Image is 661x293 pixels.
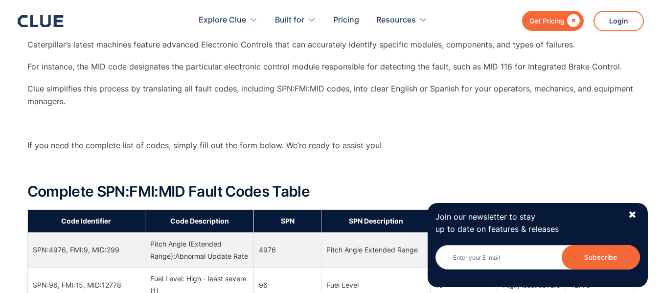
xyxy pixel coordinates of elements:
input: Enter your E-mail [435,245,640,270]
input: Subscribe [562,245,640,270]
p: Caterpillar’s latest machines feature advanced Electronic Controls that can accurately identify s... [27,39,634,51]
td: SPN:4976, FMI:9, MID:299 [27,232,145,267]
div: Built for [275,5,316,36]
h2: Complete SPN:FMI:MID Fault Codes Table [27,183,634,200]
p: ‍ [27,117,634,130]
th: Code Description [145,210,253,232]
div: ✖ [628,209,637,221]
th: SPN [254,210,321,232]
div: Get Pricing [529,15,565,27]
p: If you need the complete list of codes, simply fill out the form below. We’re ready to assist you! [27,139,634,152]
p: Clue simplifies this process by translating all fault codes, including SPN:FMI:MID codes, into cl... [27,83,634,107]
div: Resources [376,5,416,36]
div: Resources [376,5,428,36]
div:  [565,15,580,27]
div: Explore Clue [199,5,246,36]
div: Explore Clue [199,5,258,36]
form: Newsletter [435,245,640,279]
td: 4976 [254,232,321,267]
a: Get Pricing [522,11,584,31]
p: For instance, the MID code designates the particular electronic control module responsible for de... [27,61,634,73]
th: Code Identifier [27,210,145,232]
a: Login [593,11,644,31]
p: ‍ [27,161,634,174]
p: Join our newsletter to stay up to date on features & releases [435,211,619,235]
div: Built for [275,5,304,36]
th: SPN Description [321,210,430,232]
div: Pitch Angle (Extended Range):Abnormal Update Rate [150,238,249,262]
a: Pricing [333,5,359,36]
div: Pitch Angle Extended Range [326,244,425,256]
